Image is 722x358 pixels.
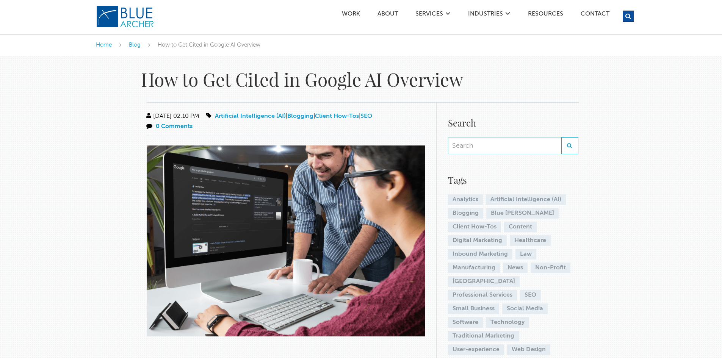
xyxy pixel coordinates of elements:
a: Home [96,42,112,48]
a: ABOUT [377,11,398,19]
a: Inbound Marketing [448,249,512,260]
a: Blue [PERSON_NAME] [486,208,559,219]
a: News [503,263,528,273]
a: Social Media [502,303,548,314]
a: Healthcare [510,235,551,246]
span: | | | [205,113,372,119]
a: Work [341,11,360,19]
a: Digital Marketing [448,235,507,246]
a: Analytics [448,194,483,205]
a: Small Business [448,303,499,314]
a: Blogging [287,113,313,119]
a: Manufacturing [448,263,500,273]
a: Professional Services [448,290,517,300]
a: Software [448,317,483,328]
a: Law [515,249,536,260]
a: Blog [129,42,141,48]
a: Content [504,222,537,232]
a: Industries [468,11,503,19]
a: Artificial Intelligence (AI) [486,194,566,205]
a: [GEOGRAPHIC_DATA] [448,276,520,287]
span: [DATE] 02:10 PM [145,113,199,119]
a: SEO [520,290,541,300]
a: 0 Comments [156,124,193,130]
span: How to Get Cited in Google AI Overview [158,42,260,48]
a: Resources [528,11,564,19]
input: Search [448,137,561,154]
h4: Tags [448,173,578,187]
a: SERVICES [415,11,443,19]
h4: Search [448,116,578,130]
a: Blogging [448,208,483,219]
h1: How to Get Cited in Google AI Overview [141,67,490,91]
a: SEO [360,113,372,119]
a: Client How-Tos [315,113,359,119]
a: Contact [580,11,610,19]
a: Traditional Marketing [448,331,519,341]
a: User-experience [448,344,504,355]
a: Web Design [507,344,550,355]
a: Artificial Intelligence (AI) [215,113,286,119]
a: Technology [486,317,529,328]
a: Client How-Tos [448,222,501,232]
img: 2 professionals looking at a computer that shows Google SERP result for How to Get Cited in Googl... [147,145,425,336]
a: Non-Profit [531,263,570,273]
img: Blue Archer Logo [96,5,155,28]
